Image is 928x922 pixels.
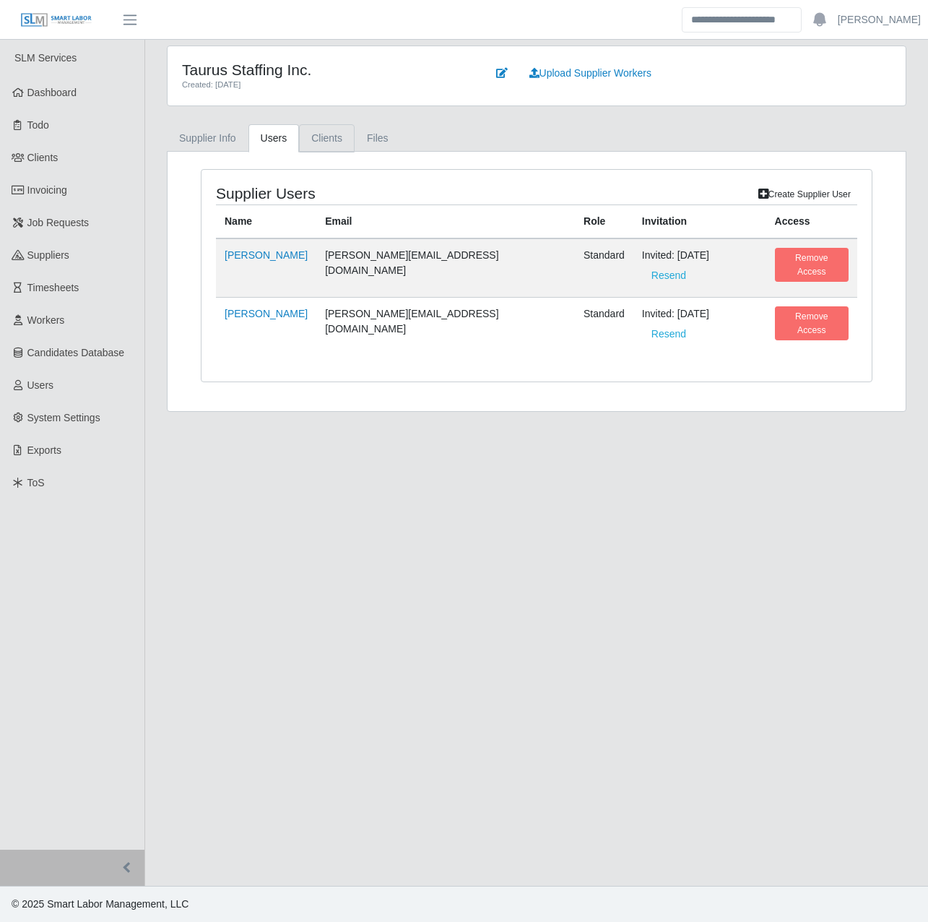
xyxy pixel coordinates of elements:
[752,184,857,204] a: Create Supplier User
[27,412,100,423] span: System Settings
[642,263,695,288] button: Resend
[27,184,67,196] span: Invoicing
[27,314,65,326] span: Workers
[775,306,849,340] button: Remove Access
[520,61,661,86] a: Upload Supplier Workers
[775,248,849,282] button: Remove Access
[248,124,300,152] a: Users
[12,898,188,910] span: © 2025 Smart Labor Management, LLC
[27,379,54,391] span: Users
[575,205,633,239] th: Role
[642,249,709,280] span: Invited: [DATE]
[14,52,77,64] span: SLM Services
[27,347,125,358] span: Candidates Database
[316,298,575,356] td: [PERSON_NAME][EMAIL_ADDRESS][DOMAIN_NAME]
[27,282,79,293] span: Timesheets
[27,249,69,261] span: Suppliers
[355,124,401,152] a: Files
[838,12,921,27] a: [PERSON_NAME]
[682,7,802,33] input: Search
[316,205,575,239] th: Email
[27,444,61,456] span: Exports
[167,124,248,152] a: Supplier Info
[225,249,308,261] a: [PERSON_NAME]
[766,205,857,239] th: Access
[633,205,766,239] th: Invitation
[575,298,633,356] td: Standard
[27,87,77,98] span: Dashboard
[216,184,471,202] h4: Supplier Users
[299,124,355,152] a: Clients
[20,12,92,28] img: SLM Logo
[575,238,633,298] td: Standard
[27,119,49,131] span: Todo
[216,205,316,239] th: Name
[182,61,465,79] h4: Taurus Staffing Inc.
[316,238,575,298] td: [PERSON_NAME][EMAIL_ADDRESS][DOMAIN_NAME]
[642,308,709,339] span: Invited: [DATE]
[642,322,695,347] button: Resend
[225,308,308,319] a: [PERSON_NAME]
[182,79,465,91] div: Created: [DATE]
[27,477,45,488] span: ToS
[27,217,90,228] span: Job Requests
[27,152,58,163] span: Clients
